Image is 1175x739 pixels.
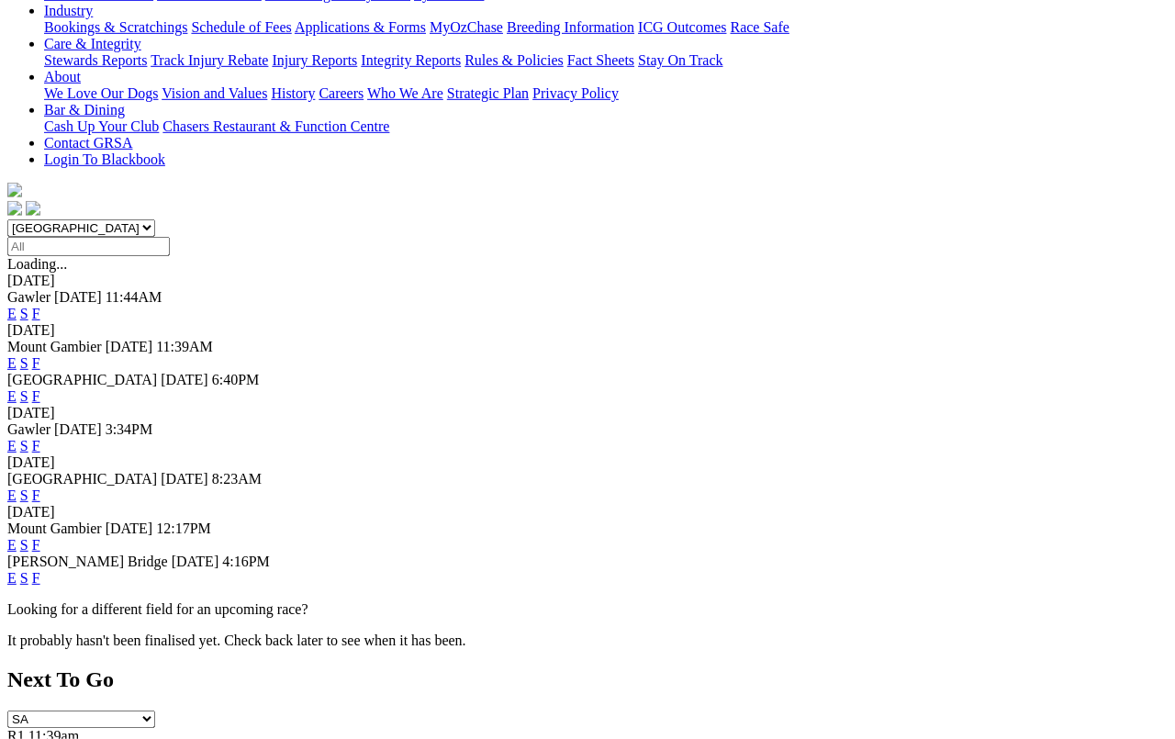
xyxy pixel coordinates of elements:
[367,85,443,101] a: Who We Are
[7,306,17,321] a: E
[7,504,1168,521] div: [DATE]
[361,52,461,68] a: Integrity Reports
[44,151,165,167] a: Login To Blackbook
[319,85,364,101] a: Careers
[447,85,529,101] a: Strategic Plan
[7,322,1168,339] div: [DATE]
[7,570,17,586] a: E
[7,471,157,487] span: [GEOGRAPHIC_DATA]
[7,201,22,216] img: facebook.svg
[20,537,28,553] a: S
[212,471,262,487] span: 8:23AM
[44,19,1168,36] div: Industry
[156,339,213,354] span: 11:39AM
[7,237,170,256] input: Select date
[222,554,270,569] span: 4:16PM
[44,118,1168,135] div: Bar & Dining
[44,102,125,118] a: Bar & Dining
[7,339,102,354] span: Mount Gambier
[44,85,158,101] a: We Love Our Dogs
[26,201,40,216] img: twitter.svg
[464,52,564,68] a: Rules & Policies
[295,19,426,35] a: Applications & Forms
[730,19,789,35] a: Race Safe
[20,438,28,453] a: S
[106,289,162,305] span: 11:44AM
[7,273,1168,289] div: [DATE]
[7,289,50,305] span: Gawler
[32,355,40,371] a: F
[7,537,17,553] a: E
[162,118,389,134] a: Chasers Restaurant & Function Centre
[191,19,291,35] a: Schedule of Fees
[7,454,1168,471] div: [DATE]
[7,256,67,272] span: Loading...
[106,421,153,437] span: 3:34PM
[7,601,1168,618] p: Looking for a different field for an upcoming race?
[7,554,168,569] span: [PERSON_NAME] Bridge
[7,388,17,404] a: E
[44,118,159,134] a: Cash Up Your Club
[430,19,503,35] a: MyOzChase
[532,85,619,101] a: Privacy Policy
[272,52,357,68] a: Injury Reports
[44,3,93,18] a: Industry
[44,52,147,68] a: Stewards Reports
[32,438,40,453] a: F
[638,19,726,35] a: ICG Outcomes
[7,421,50,437] span: Gawler
[7,633,466,648] partial: It probably hasn't been finalised yet. Check back later to see when it has been.
[156,521,211,536] span: 12:17PM
[7,355,17,371] a: E
[161,372,208,387] span: [DATE]
[7,487,17,503] a: E
[44,19,187,35] a: Bookings & Scratchings
[44,69,81,84] a: About
[271,85,315,101] a: History
[161,471,208,487] span: [DATE]
[54,421,102,437] span: [DATE]
[106,521,153,536] span: [DATE]
[7,183,22,197] img: logo-grsa-white.png
[567,52,634,68] a: Fact Sheets
[32,388,40,404] a: F
[44,52,1168,69] div: Care & Integrity
[20,388,28,404] a: S
[507,19,634,35] a: Breeding Information
[20,487,28,503] a: S
[7,438,17,453] a: E
[44,135,132,151] a: Contact GRSA
[106,339,153,354] span: [DATE]
[20,570,28,586] a: S
[44,85,1168,102] div: About
[151,52,268,68] a: Track Injury Rebate
[7,521,102,536] span: Mount Gambier
[212,372,260,387] span: 6:40PM
[32,306,40,321] a: F
[7,372,157,387] span: [GEOGRAPHIC_DATA]
[638,52,722,68] a: Stay On Track
[7,667,1168,692] h2: Next To Go
[172,554,219,569] span: [DATE]
[20,355,28,371] a: S
[32,570,40,586] a: F
[32,537,40,553] a: F
[44,36,141,51] a: Care & Integrity
[7,405,1168,421] div: [DATE]
[54,289,102,305] span: [DATE]
[20,306,28,321] a: S
[32,487,40,503] a: F
[162,85,267,101] a: Vision and Values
